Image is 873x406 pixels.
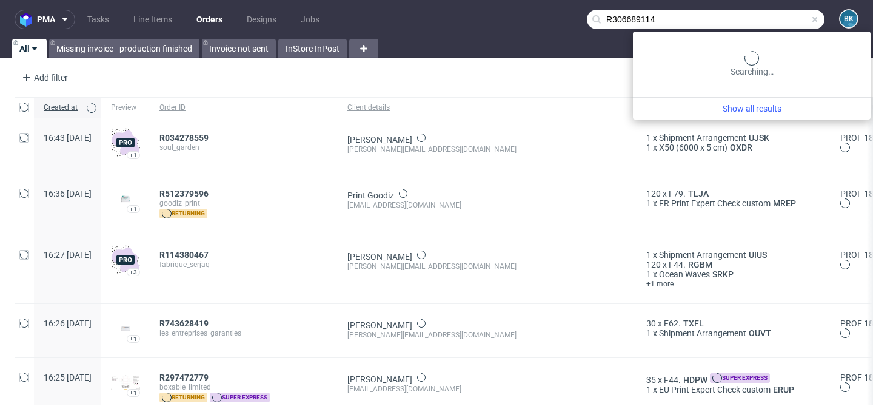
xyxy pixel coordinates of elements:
span: F79. [669,189,686,198]
a: ERUP [771,385,797,394]
a: MREP [771,198,798,208]
div: x [646,250,821,260]
a: [PERSON_NAME] [347,374,412,384]
span: 16:25 [DATE] [44,373,92,382]
div: x [646,143,821,152]
span: 1 [646,269,651,279]
span: Shipment Arrangement [659,133,746,143]
a: Line Items [126,10,179,29]
span: 1 [646,250,651,260]
div: [PERSON_NAME][EMAIL_ADDRESS][DOMAIN_NAME] [347,262,627,271]
a: All [12,39,47,58]
a: Tasks [80,10,116,29]
button: pma [15,10,75,29]
img: version_two_editor_design [111,320,140,337]
a: SRKP [710,269,736,279]
span: returning [159,393,207,402]
a: UIUS [746,250,769,260]
div: Searching… [638,51,866,78]
span: 1 [646,198,651,208]
span: R743628419 [159,319,209,328]
span: X50 (6000 x 5 cm) [659,143,727,152]
span: 1 [646,133,651,143]
div: x [646,319,821,328]
span: Shipment Arrangement [659,328,746,338]
a: R034278559 [159,133,211,143]
span: super express [710,373,770,383]
div: +1 [130,152,137,158]
span: 1 [646,143,651,152]
a: RGBM [686,260,715,269]
span: 16:36 [DATE] [44,189,92,198]
span: les_entreprises_garanties [159,328,328,338]
span: 120 [646,189,661,198]
img: pro-icon.017ec5509f39f3e742e3.png [111,128,140,157]
div: +1 [130,336,137,342]
span: Preview [111,103,140,113]
img: version_two_editor_design [111,191,140,207]
a: R114380467 [159,250,211,260]
span: Client details [347,103,627,113]
a: R297472779 [159,373,211,382]
a: TLJA [686,189,711,198]
span: 16:26 [DATE] [44,319,92,328]
a: +1 more [646,279,821,289]
a: OXDR [727,143,755,152]
div: x [646,385,821,394]
span: 120 [646,260,661,269]
span: 30 [646,319,656,328]
span: 1 [646,328,651,338]
a: Orders [189,10,230,29]
span: TXFL [681,319,706,328]
a: InStore InPost [278,39,347,58]
div: x [646,269,821,279]
span: F44. [664,375,681,385]
span: R512379596 [159,189,209,198]
a: Designs [239,10,284,29]
div: [PERSON_NAME][EMAIL_ADDRESS][DOMAIN_NAME] [347,144,627,154]
span: FR Print Expert Check custom [659,198,771,208]
span: R114380467 [159,250,209,260]
img: version_two_editor_design.png [111,375,140,389]
span: soul_garden [159,143,328,152]
a: [PERSON_NAME] [347,252,412,262]
img: logo [20,13,37,27]
div: [PERSON_NAME][EMAIL_ADDRESS][DOMAIN_NAME] [347,330,627,340]
div: +1 [130,390,137,396]
span: 16:43 [DATE] [44,133,92,143]
span: boxable_limited [159,382,328,392]
span: returning [159,209,207,218]
a: OUVT [746,328,774,338]
div: [EMAIL_ADDRESS][DOMAIN_NAME] [347,384,627,394]
span: 35 [646,375,656,385]
div: +3 [130,269,137,276]
figcaption: BK [840,10,857,27]
span: goodiz_print [159,198,328,208]
a: HDPW [681,375,710,385]
span: F62. [664,319,681,328]
div: x [646,328,821,338]
div: x [646,198,821,208]
a: Invoice not sent [202,39,276,58]
span: 16:27 [DATE] [44,250,92,260]
span: Created at [44,103,82,113]
span: Shipment Arrangement [659,250,746,260]
div: x [646,260,821,269]
span: Order ID [159,103,328,113]
a: Missing invoice - production finished [49,39,199,58]
a: Show all results [638,103,866,115]
span: UJSK [746,133,772,143]
a: [PERSON_NAME] [347,135,412,144]
a: Print Goodiz [347,191,394,200]
img: pro-icon.017ec5509f39f3e742e3.png [111,245,140,274]
span: pma [37,15,55,24]
span: Ocean Waves [659,269,710,279]
div: x [646,133,821,143]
